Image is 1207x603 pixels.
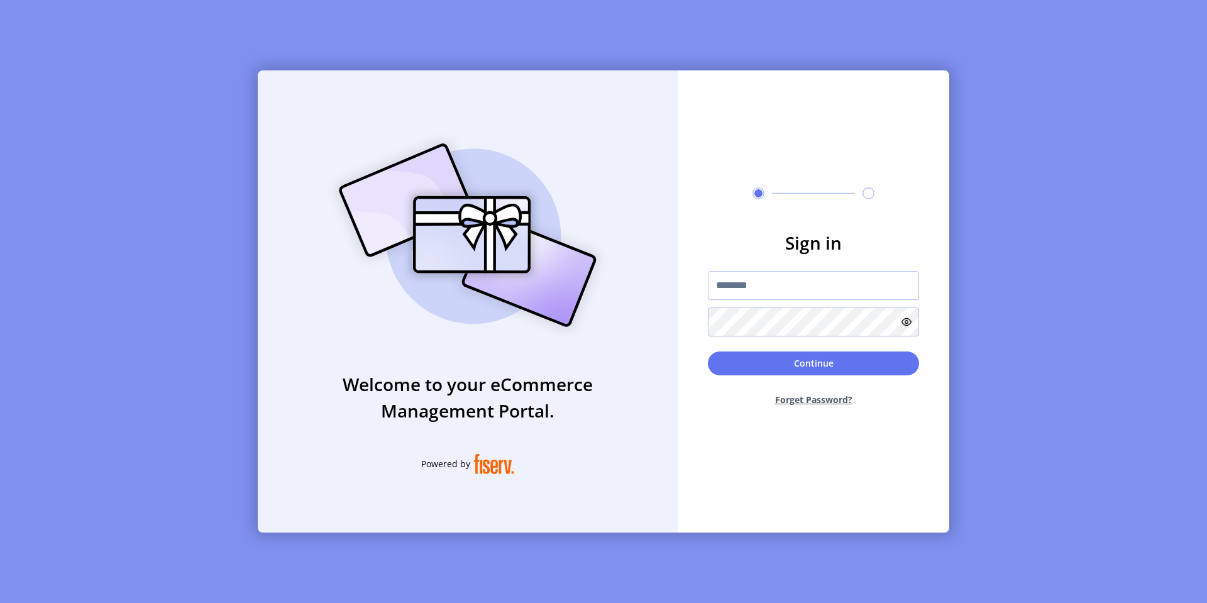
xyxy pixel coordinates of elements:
img: card_Illustration.svg [320,130,615,341]
button: Continue [708,351,919,375]
h3: Sign in [708,230,919,256]
span: Powered by [421,457,470,470]
button: Forget Password? [708,383,919,416]
h3: Welcome to your eCommerce Management Portal. [258,371,678,424]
